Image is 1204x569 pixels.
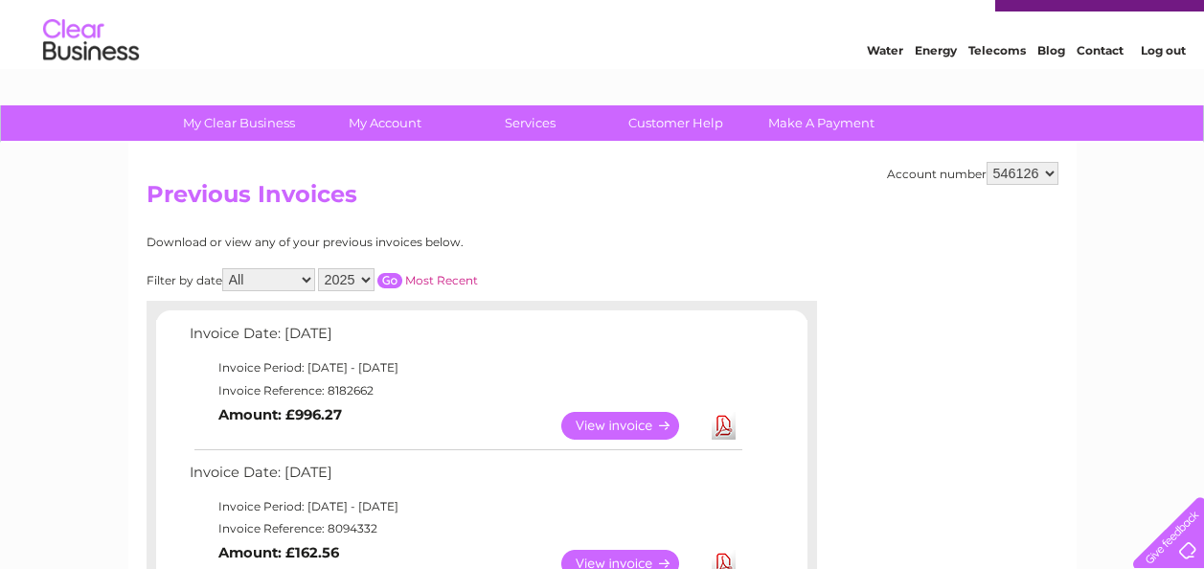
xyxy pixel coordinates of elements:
[843,10,975,34] a: 0333 014 3131
[712,412,736,440] a: Download
[1037,81,1065,96] a: Blog
[185,356,745,379] td: Invoice Period: [DATE] - [DATE]
[867,81,903,96] a: Water
[147,236,649,249] div: Download or view any of your previous invoices below.
[147,268,649,291] div: Filter by date
[185,321,745,356] td: Invoice Date: [DATE]
[150,11,1056,93] div: Clear Business is a trading name of Verastar Limited (registered in [GEOGRAPHIC_DATA] No. 3667643...
[742,105,900,141] a: Make A Payment
[185,495,745,518] td: Invoice Period: [DATE] - [DATE]
[968,81,1026,96] a: Telecoms
[1141,81,1186,96] a: Log out
[185,460,745,495] td: Invoice Date: [DATE]
[306,105,464,141] a: My Account
[1077,81,1124,96] a: Contact
[185,517,745,540] td: Invoice Reference: 8094332
[451,105,609,141] a: Services
[147,181,1058,217] h2: Previous Invoices
[405,273,478,287] a: Most Recent
[561,412,702,440] a: View
[160,105,318,141] a: My Clear Business
[887,162,1058,185] div: Account number
[597,105,755,141] a: Customer Help
[185,379,745,402] td: Invoice Reference: 8182662
[218,406,342,423] b: Amount: £996.27
[915,81,957,96] a: Energy
[42,50,140,108] img: logo.png
[218,544,339,561] b: Amount: £162.56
